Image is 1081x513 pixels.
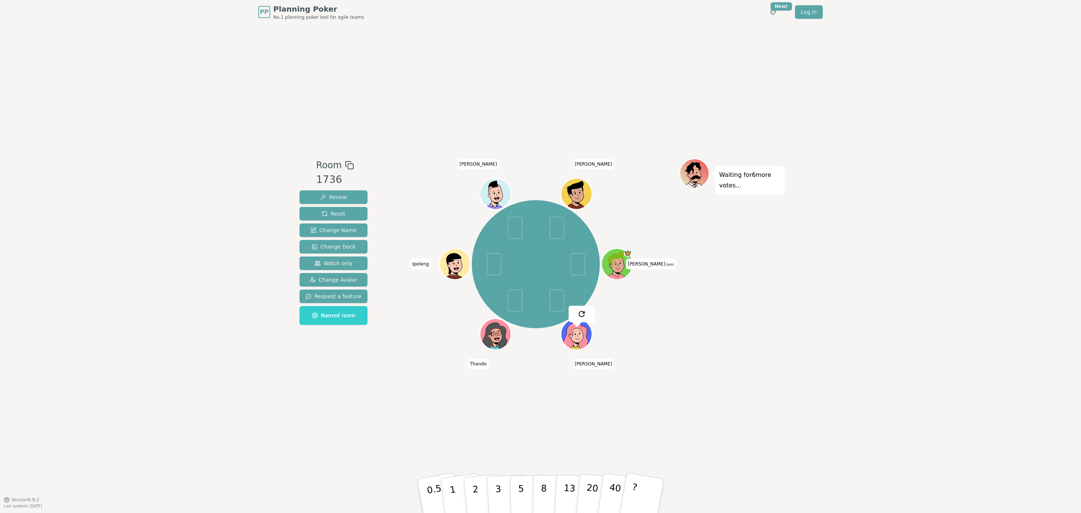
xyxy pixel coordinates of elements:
a: PPPlanning PokerNo.1 planning poker tool for agile teams [258,4,364,20]
span: No.1 planning poker tool for agile teams [273,14,364,20]
span: Named room [312,312,355,319]
a: Log in [795,5,823,19]
span: Click to change your name [573,359,614,369]
button: Named room [300,306,367,325]
span: Reveal [320,193,347,201]
span: Change Avatar [310,276,358,284]
button: Watch only [300,256,367,270]
span: Version 0.9.2 [11,497,39,503]
span: Planning Poker [273,4,364,14]
button: Reset [300,207,367,220]
span: (you) [665,263,674,266]
button: Request a feature [300,290,367,303]
div: New! [771,2,792,11]
img: reset [577,309,586,318]
span: Reset [322,210,345,217]
button: Change Avatar [300,273,367,287]
span: Click to change your name [573,159,614,170]
button: New! [766,5,780,19]
span: Change Deck [312,243,355,250]
span: Last updated: [DATE] [4,504,42,508]
span: Request a feature [306,293,361,300]
span: Click to change your name [468,359,489,369]
div: 1736 [316,172,354,187]
button: Click to change your avatar [602,249,631,279]
span: Change Name [310,226,357,234]
button: Change Name [300,223,367,237]
p: Waiting for 6 more votes... [719,170,781,191]
button: Version0.9.2 [4,497,39,503]
button: Reveal [300,190,367,204]
span: Watch only [315,260,353,267]
span: Room [316,158,342,172]
span: Click to change your name [410,259,431,269]
span: Click to change your name [458,159,499,170]
span: Click to change your name [626,259,676,269]
span: PP [260,8,268,17]
span: Myles is the host [624,249,632,257]
button: Change Deck [300,240,367,253]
